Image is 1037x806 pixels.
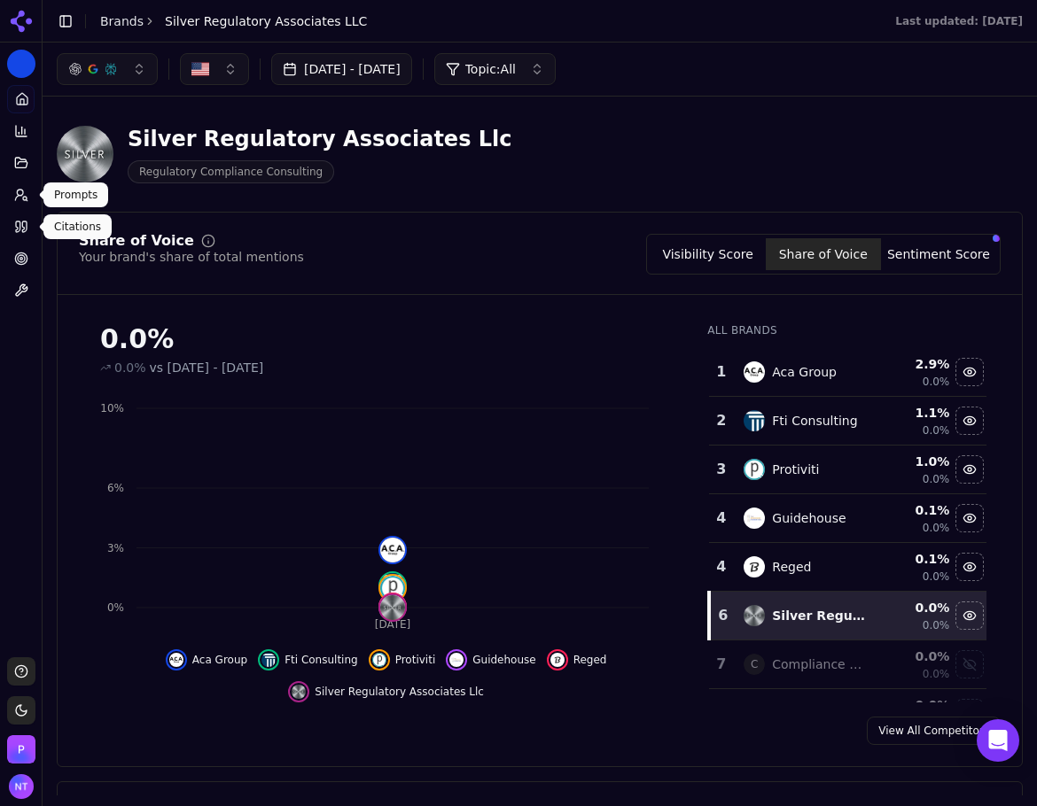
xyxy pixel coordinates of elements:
[880,355,949,373] div: 2.9 %
[744,459,765,480] img: protiviti
[716,459,726,480] div: 3
[375,618,411,631] tspan: [DATE]
[651,238,766,270] button: Visibility Score
[79,248,304,266] div: Your brand's share of total mentions
[880,453,949,470] div: 1.0 %
[465,60,516,78] span: Topic: All
[955,504,984,532] button: Hide guidehouse data
[880,647,949,665] div: 0.0 %
[165,12,367,30] span: Silver Regulatory Associates LLC
[744,361,765,383] img: aca group
[446,649,535,670] button: Hide guidehouse data
[380,595,405,620] img: silver regulatory associates llc
[150,359,264,376] span: vs [DATE] - [DATE]
[955,601,984,630] button: Hide silver regulatory associates llc data
[716,654,726,675] div: 7
[449,653,464,667] img: guidehouse
[315,685,484,699] span: Silver Regulatory Associates Llc
[191,60,209,78] img: US
[772,412,857,430] div: Fti Consulting
[895,14,1023,28] div: Last updated: [DATE]
[258,649,358,670] button: Hide fti consulting data
[7,735,35,763] button: Open organization switcher
[550,653,565,667] img: reged
[709,397,986,446] tr: 2fti consultingFti Consulting1.1%0.0%Hide fti consulting data
[709,640,986,689] tr: 7CCompliance Solutions Strategies (css)0.0%0.0%Show compliance solutions strategies (css) data
[923,472,950,486] span: 0.0%
[7,50,35,78] img: Silver Regulatory Associates LLC
[744,508,765,529] img: guidehouse
[923,667,950,681] span: 0.0%
[43,214,112,239] div: Citations
[169,653,183,667] img: aca group
[192,653,247,667] span: Aca Group
[369,649,436,670] button: Hide protiviti data
[716,410,726,431] div: 2
[881,238,996,270] button: Sentiment Score
[709,348,986,397] tr: 1aca groupAca Group2.9%0.0%Hide aca group data
[867,717,1001,745] a: View All Competitors
[880,501,949,519] div: 0.1 %
[79,234,194,248] div: Share of Voice
[923,618,950,632] span: 0.0%
[772,509,846,527] div: Guidehouse
[100,402,124,415] tspan: 10%
[57,126,113,182] img: Silver Regulatory Associates LLC
[955,553,984,581] button: Hide reged data
[288,681,484,702] button: Hide silver regulatory associates llc data
[9,774,34,799] img: Nate Tower
[128,125,512,153] div: Silver Regulatory Associates Llc
[107,542,124,554] tspan: 3%
[709,689,986,738] tr: 0.0%Show kroll (formerly duff & phelps) data
[744,605,765,626] img: silver regulatory associates llc
[472,653,535,667] span: Guidehouse
[716,556,726,577] div: 4
[766,238,881,270] button: Share of Voice
[380,538,405,562] img: aca group
[977,719,1019,762] div: Open Intercom Messenger
[100,14,144,28] a: Brands
[395,653,436,667] span: Protiviti
[9,774,34,799] button: Open user button
[772,607,866,624] div: Silver Regulatory Associates Llc
[271,53,412,85] button: [DATE] - [DATE]
[709,543,986,592] tr: 4regedReged0.1%0.0%Hide reged data
[718,605,726,626] div: 6
[880,696,949,714] div: 0.0 %
[772,363,837,381] div: Aca Group
[380,576,405,601] img: protiviti
[709,446,986,494] tr: 3protivitiProtiviti1.0%0.0%Hide protiviti data
[772,655,866,673] div: Compliance Solutions Strategies (css)
[573,653,607,667] span: Reged
[707,323,986,337] div: All Brands
[261,653,276,667] img: fti consulting
[880,599,949,616] div: 0.0 %
[285,653,358,667] span: Fti Consulting
[707,348,986,738] div: Data table
[923,521,950,535] span: 0.0%
[744,410,765,431] img: fti consulting
[7,50,35,78] button: Current brand: Silver Regulatory Associates LLC
[880,550,949,568] div: 0.1 %
[772,461,819,478] div: Protiviti
[709,494,986,543] tr: 4guidehouseGuidehouse0.1%0.0%Hide guidehouse data
[43,182,108,207] div: Prompts
[100,323,672,355] div: 0.0%
[372,653,386,667] img: protiviti
[107,482,124,494] tspan: 6%
[955,650,984,678] button: Show compliance solutions strategies (css) data
[107,601,124,614] tspan: 0%
[772,558,811,576] div: Reged
[292,685,306,699] img: silver regulatory associates llc
[744,556,765,577] img: reged
[709,592,986,640] tr: 6silver regulatory associates llcSilver Regulatory Associates Llc0.0%0.0%Hide silver regulatory a...
[744,654,765,675] span: C
[166,649,247,670] button: Hide aca group data
[128,160,334,183] span: Regulatory Compliance Consulting
[716,508,726,529] div: 4
[923,375,950,389] span: 0.0%
[955,407,984,435] button: Hide fti consulting data
[955,358,984,386] button: Hide aca group data
[923,423,950,438] span: 0.0%
[955,699,984,727] button: Show kroll (formerly duff & phelps) data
